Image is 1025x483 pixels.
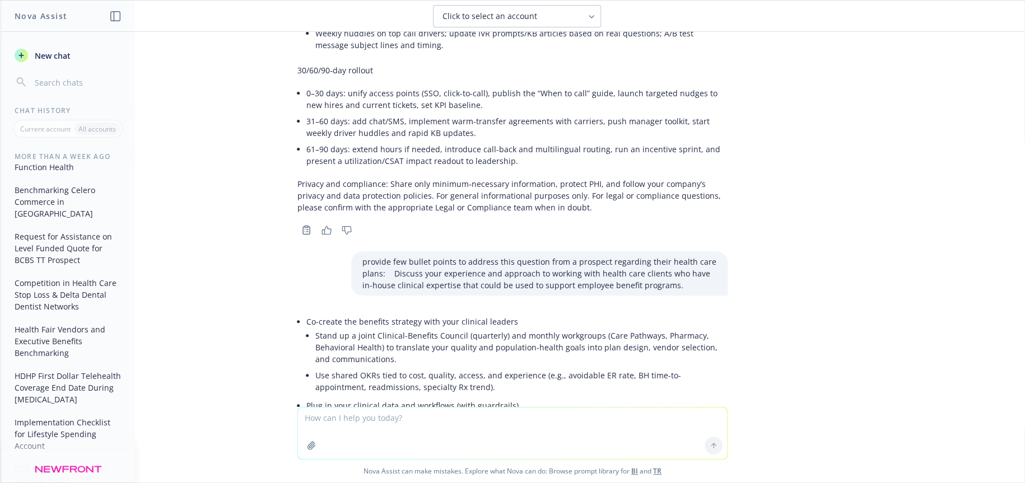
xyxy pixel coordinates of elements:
li: Stand up a joint Clinical-Benefits Council (quarterly) and monthly workgroups (Care Pathways, Pha... [315,327,728,367]
button: Health Fair Vendors and Executive Benefits Benchmarking [10,320,126,362]
li: Weekly huddles on top call drivers; update IVR prompts/KB articles based on real questions; A/B t... [315,25,728,53]
button: New chat [10,45,126,65]
span: Nova Assist can make mistakes. Explore what Nova can do: Browse prompt library for and [5,459,1020,482]
button: Request for Assistance on Level Funded Quote for BCBS TT Prospect [10,227,126,269]
button: HDHP First Dollar Telehealth Coverage End Date During [MEDICAL_DATA] [10,367,126,409]
p: Privacy and compliance: Share only minimum‑necessary information, protect PHI, and follow your co... [297,178,728,213]
div: Chat History [1,106,135,115]
p: All accounts [78,124,116,134]
li: 31–60 days: add chat/SMS, implement warm-transfer agreements with carriers, push manager toolkit,... [306,113,728,141]
li: 61–90 days: extend hours if needed, introduce call-back and multilingual routing, run an incentiv... [306,141,728,169]
button: Click to select an account [433,5,601,27]
svg: Copy to clipboard [301,225,311,235]
input: Search chats [32,74,122,90]
p: 30/60/90‑day rollout [297,64,728,76]
a: TR [653,466,661,476]
span: New chat [32,50,71,62]
p: Current account [20,124,71,134]
button: Thumbs down [338,222,356,238]
h1: Nova Assist [15,10,67,22]
li: Use shared OKRs tied to cost, quality, access, and experience (e.g., avoidable ER rate, BH time-t... [315,367,728,395]
p: provide few bullet points to address this question from a prospect regarding their health care pl... [362,256,716,291]
a: BI [631,466,638,476]
button: Implementation Checklist for Lifestyle Spending Account [10,413,126,455]
p: Plug in your clinical data and workflows (with guardrails) [306,400,728,411]
div: More than a week ago [1,151,135,161]
p: Co-create the benefits strategy with your clinical leaders [306,316,728,327]
button: Competition in Health Care Stop Loss & Delta Dental Dentist Networks [10,274,126,316]
li: 0–30 days: unify access points (SSO, click-to-call), publish the “When to call” guide, launch tar... [306,85,728,113]
button: Benchmarking Celero Commerce in [GEOGRAPHIC_DATA] [10,181,126,223]
span: Click to select an account [442,11,537,22]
